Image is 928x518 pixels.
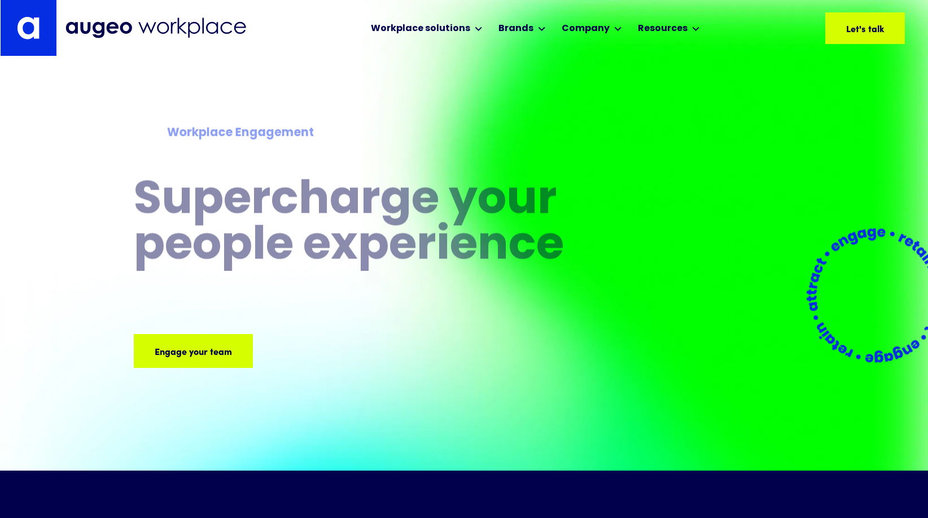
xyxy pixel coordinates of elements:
[17,16,40,39] img: Augeo's "a" monogram decorative logo in white.
[562,22,610,36] div: Company
[638,22,688,36] div: Resources
[167,125,588,142] div: Workplace Engagement
[498,22,533,36] div: Brands
[134,179,621,270] h1: Supercharge your people experience
[65,17,246,38] img: Augeo Workplace business unit full logo in mignight blue.
[371,22,470,36] div: Workplace solutions
[134,334,253,368] a: Engage your team
[825,12,905,44] a: Let's talk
